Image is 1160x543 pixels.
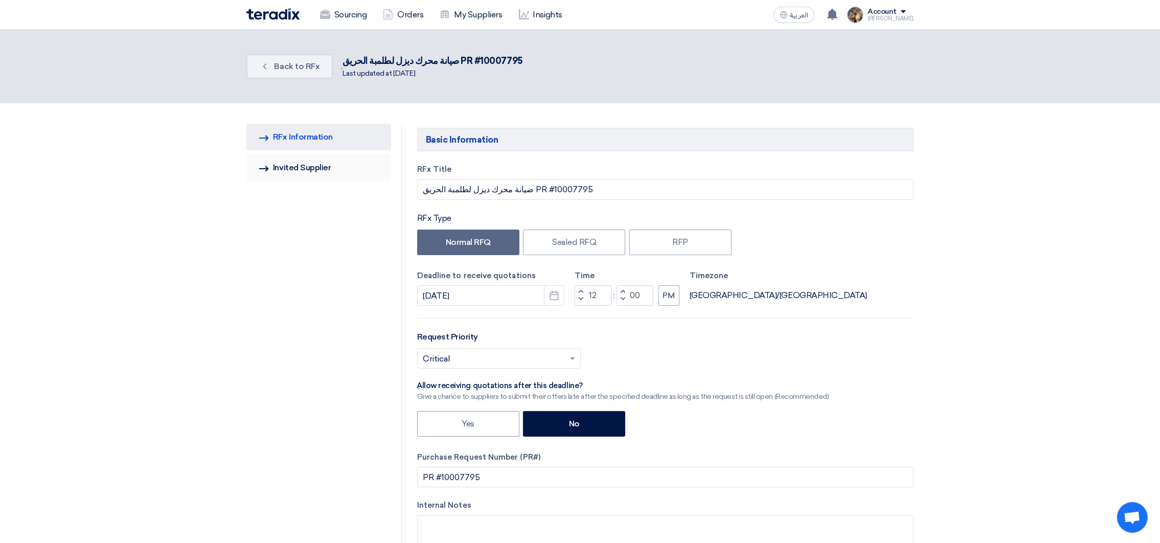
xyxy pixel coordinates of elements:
[1117,502,1148,533] div: Open chat
[575,285,611,306] input: Hours
[868,16,914,21] div: [PERSON_NAME]
[523,411,625,437] label: No
[417,270,564,282] label: Deadline to receive quotations
[375,4,431,26] a: Orders
[246,8,300,20] img: Teradix logo
[847,7,863,23] img: file_1710751448746.jpg
[658,285,679,306] button: PM
[417,411,519,437] label: Yes
[417,331,478,343] label: Request Priority
[417,164,914,175] label: RFx Title
[690,270,867,282] label: Timezone
[417,451,914,463] label: Purchase Request Number (PR#)
[343,68,522,79] div: Last updated at [DATE]
[868,8,897,16] div: Account
[417,179,914,200] input: e.g. New ERP System, Server Visualization Project...
[417,391,829,402] div: Give a chance to suppliers to submit their offers late after the specified deadline as long as th...
[246,54,333,79] a: Back to RFx
[523,230,625,255] label: Sealed RFQ
[417,230,519,255] label: Normal RFQ
[629,230,732,255] label: RFP
[511,4,571,26] a: Insights
[417,467,914,487] input: Add your internal PR# ex. (1234, 3444, 4344)(Optional)
[343,54,522,68] div: صيانة محرك ديزل لطلمبة الحريق PR #10007795
[417,381,829,391] div: ِAllow receiving quotations after this deadline?
[431,4,510,26] a: My Suppliers
[617,285,653,306] input: Minutes
[417,500,914,511] label: Internal Notes
[417,285,564,306] input: yyyy-mm-dd
[690,289,867,302] div: [GEOGRAPHIC_DATA]/[GEOGRAPHIC_DATA]
[774,7,814,23] button: العربية
[246,154,391,181] a: Invited Supplier
[312,4,375,26] a: Sourcing
[575,270,679,282] label: Time
[417,212,914,224] div: RFx Type
[275,61,320,71] span: Back to RFx
[246,50,914,83] div: .
[246,124,391,150] a: RFx Information
[417,128,914,151] h5: Basic Information
[790,12,808,19] span: العربية
[611,289,617,302] div: :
